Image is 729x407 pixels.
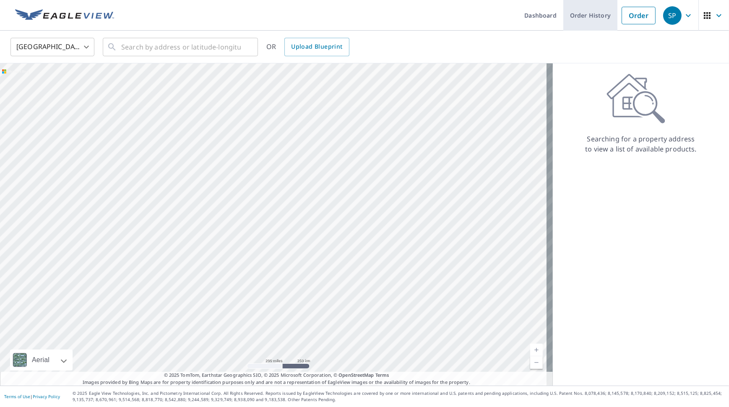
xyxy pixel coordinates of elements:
p: © 2025 Eagle View Technologies, Inc. and Pictometry International Corp. All Rights Reserved. Repo... [73,390,725,403]
p: | [4,394,60,399]
a: Order [622,7,656,24]
div: Aerial [29,350,52,370]
input: Search by address or latitude-longitude [121,35,241,59]
a: Current Level 5, Zoom Out [530,356,543,369]
a: Terms [375,372,389,378]
div: OR [266,38,349,56]
a: Upload Blueprint [284,38,349,56]
a: OpenStreetMap [338,372,374,378]
a: Current Level 5, Zoom In [530,344,543,356]
span: © 2025 TomTom, Earthstar Geographics SIO, © 2025 Microsoft Corporation, © [164,372,389,379]
div: SP [663,6,682,25]
div: [GEOGRAPHIC_DATA] [10,35,94,59]
p: Searching for a property address to view a list of available products. [585,134,697,154]
a: Privacy Policy [33,394,60,399]
a: Terms of Use [4,394,30,399]
div: Aerial [10,350,73,370]
span: Upload Blueprint [291,42,342,52]
img: EV Logo [15,9,114,22]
